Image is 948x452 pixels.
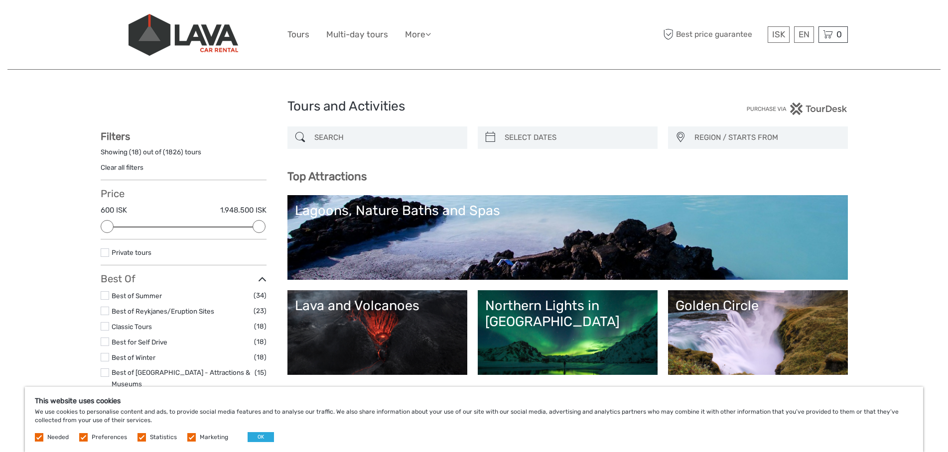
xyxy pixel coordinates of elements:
a: Lava and Volcanoes [295,298,460,367]
a: Private tours [112,248,151,256]
label: 1.948.500 ISK [220,205,267,216]
div: EN [794,26,814,43]
a: Classic Tours [112,323,152,331]
a: Northern Lights in [GEOGRAPHIC_DATA] [485,298,650,367]
a: Best of Reykjanes/Eruption Sites [112,307,214,315]
a: Clear all filters [101,163,143,171]
span: (23) [254,305,267,317]
input: SEARCH [310,129,462,146]
div: We use cookies to personalise content and ads, to provide social media features and to analyse ou... [25,387,923,452]
h5: This website uses cookies [35,397,913,405]
label: Statistics [150,433,177,442]
img: 523-13fdf7b0-e410-4b32-8dc9-7907fc8d33f7_logo_big.jpg [129,14,238,56]
a: Best for Self Drive [112,338,167,346]
b: Find your tour [287,385,361,399]
a: Multi-day tours [326,27,388,42]
a: Best of [GEOGRAPHIC_DATA] - Attractions & Museums [112,368,250,388]
span: ISK [772,29,785,39]
span: Best price guarantee [661,26,765,43]
span: (15) [255,367,267,378]
h1: Tours and Activities [287,99,661,114]
span: (18) [254,321,267,332]
label: Needed [47,433,69,442]
div: Lagoons, Nature Baths and Spas [295,203,840,219]
a: Tours [287,27,309,42]
div: Northern Lights in [GEOGRAPHIC_DATA] [485,298,650,330]
span: (18) [254,336,267,347]
a: Best of Winter [112,353,155,361]
button: REGION / STARTS FROM [690,129,843,146]
h3: Price [101,188,267,200]
span: 0 [835,29,843,39]
label: 18 [132,147,139,157]
img: PurchaseViaTourDesk.png [746,103,847,115]
div: Showing ( ) out of ( ) tours [101,147,267,163]
label: Marketing [200,433,228,442]
span: (18) [254,351,267,363]
label: 1826 [165,147,181,157]
button: OK [248,432,274,442]
div: Lava and Volcanoes [295,298,460,314]
a: Best of Summer [112,292,162,300]
span: (34) [254,290,267,301]
label: 600 ISK [101,205,127,216]
h3: Best Of [101,273,267,285]
a: Golden Circle [676,298,840,367]
a: Lagoons, Nature Baths and Spas [295,203,840,272]
input: SELECT DATES [501,129,653,146]
strong: Filters [101,130,130,142]
b: Top Attractions [287,170,367,183]
a: More [405,27,431,42]
label: Preferences [92,433,127,442]
div: Golden Circle [676,298,840,314]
